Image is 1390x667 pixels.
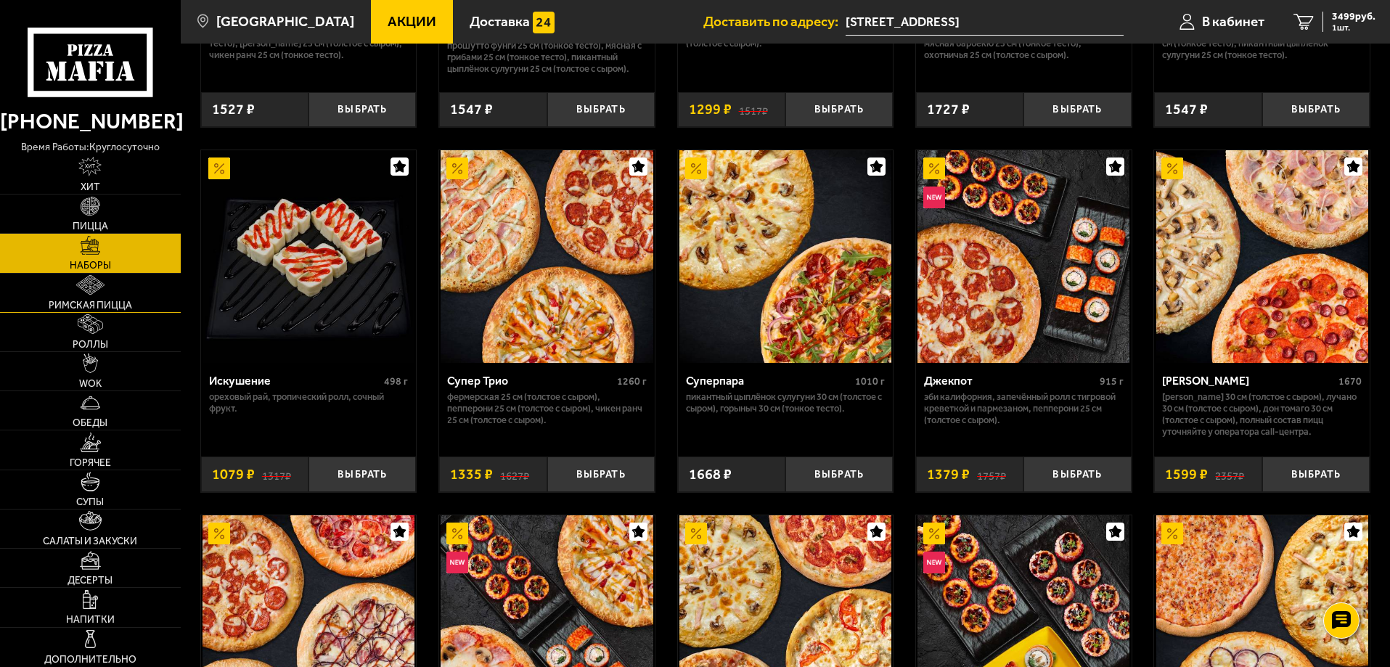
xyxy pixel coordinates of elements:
span: 1547 ₽ [450,102,493,117]
span: Десерты [68,576,113,586]
span: WOK [79,379,102,389]
button: Выбрать [308,457,416,492]
button: Выбрать [1262,92,1370,128]
img: Акционный [208,157,230,179]
span: 1 шт. [1332,23,1375,32]
span: Роллы [73,340,108,350]
span: 1260 г [617,375,647,388]
span: В кабинет [1202,15,1264,28]
p: Фермерская 25 см (толстое с сыром), Пепперони 25 см (толстое с сыром), Чикен Ранч 25 см (толстое ... [447,391,647,426]
button: Выбрать [785,457,893,492]
div: [PERSON_NAME] [1162,374,1335,388]
span: Доставка [470,15,530,28]
img: Акционный [923,157,945,179]
a: АкционныйИскушение [201,150,417,362]
p: Ореховый рай, Тропический ролл, Сочный фрукт. [209,391,409,414]
div: Искушение [209,374,381,388]
img: Акционный [446,523,468,544]
span: Обеды [73,418,107,428]
button: Выбрать [1023,92,1131,128]
s: 2357 ₽ [1215,467,1244,482]
img: Новинка [923,187,945,208]
img: Акционный [923,523,945,544]
input: Ваш адрес доставки [846,9,1124,36]
div: Джекпот [924,374,1096,388]
span: 1668 ₽ [689,467,732,482]
button: Выбрать [1023,457,1131,492]
span: 1379 ₽ [927,467,970,482]
span: 1299 ₽ [689,102,732,117]
p: Прошутто Фунги 25 см (тонкое тесто), Мясная с грибами 25 см (тонкое тесто), Пикантный цыплёнок су... [447,40,647,75]
span: 915 г [1100,375,1124,388]
div: Суперпара [686,374,852,388]
span: 1599 ₽ [1165,467,1208,482]
span: 1335 ₽ [450,467,493,482]
div: Супер Трио [447,374,613,388]
img: Джекпот [917,150,1129,362]
span: 1727 ₽ [927,102,970,117]
button: Выбрать [1262,457,1370,492]
span: Супы [76,497,104,507]
span: 3499 руб. [1332,12,1375,22]
s: 1627 ₽ [500,467,529,482]
span: Акции [388,15,436,28]
button: Выбрать [547,457,655,492]
span: 498 г [384,375,408,388]
button: Выбрать [308,92,416,128]
span: 1010 г [855,375,885,388]
a: АкционныйСуперпара [678,150,894,362]
a: АкционныйСупер Трио [439,150,655,362]
img: Новинка [923,552,945,573]
s: 1757 ₽ [977,467,1006,482]
img: Акционный [685,523,707,544]
s: 1317 ₽ [262,467,291,482]
span: Горячее [70,458,111,468]
span: Доставить по адресу: [703,15,846,28]
p: Эби Калифорния, Запечённый ролл с тигровой креветкой и пармезаном, Пепперони 25 см (толстое с сыр... [924,391,1124,426]
button: Выбрать [547,92,655,128]
s: 1517 ₽ [739,102,768,117]
img: Акционный [446,157,468,179]
img: Акционный [1161,523,1183,544]
img: Акционный [208,523,230,544]
span: Дополнительно [44,655,136,665]
img: Суперпара [679,150,891,362]
img: Супер Трио [441,150,653,362]
span: [GEOGRAPHIC_DATA] [216,15,354,28]
span: 1670 [1338,375,1362,388]
button: Выбрать [785,92,893,128]
span: Салаты и закуски [43,536,137,547]
a: АкционныйНовинкаДжекпот [916,150,1132,362]
span: 1079 ₽ [212,467,255,482]
img: Хет Трик [1156,150,1368,362]
span: 1547 ₽ [1165,102,1208,117]
span: Напитки [66,615,115,625]
p: Пикантный цыплёнок сулугуни 30 см (толстое с сыром), Горыныч 30 см (тонкое тесто). [686,391,886,414]
span: Римская пицца [49,300,132,311]
img: Новинка [446,552,468,573]
img: Акционный [1161,157,1183,179]
a: АкционныйХет Трик [1154,150,1370,362]
p: [PERSON_NAME] 30 см (толстое с сыром), Лучано 30 см (толстое с сыром), Дон Томаго 30 см (толстое ... [1162,391,1362,438]
img: 15daf4d41897b9f0e9f617042186c801.svg [533,12,555,33]
span: 1527 ₽ [212,102,255,117]
span: Пицца [73,221,108,232]
img: Акционный [685,157,707,179]
img: Искушение [203,150,414,362]
span: Наборы [70,261,111,271]
span: Хит [81,182,100,192]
